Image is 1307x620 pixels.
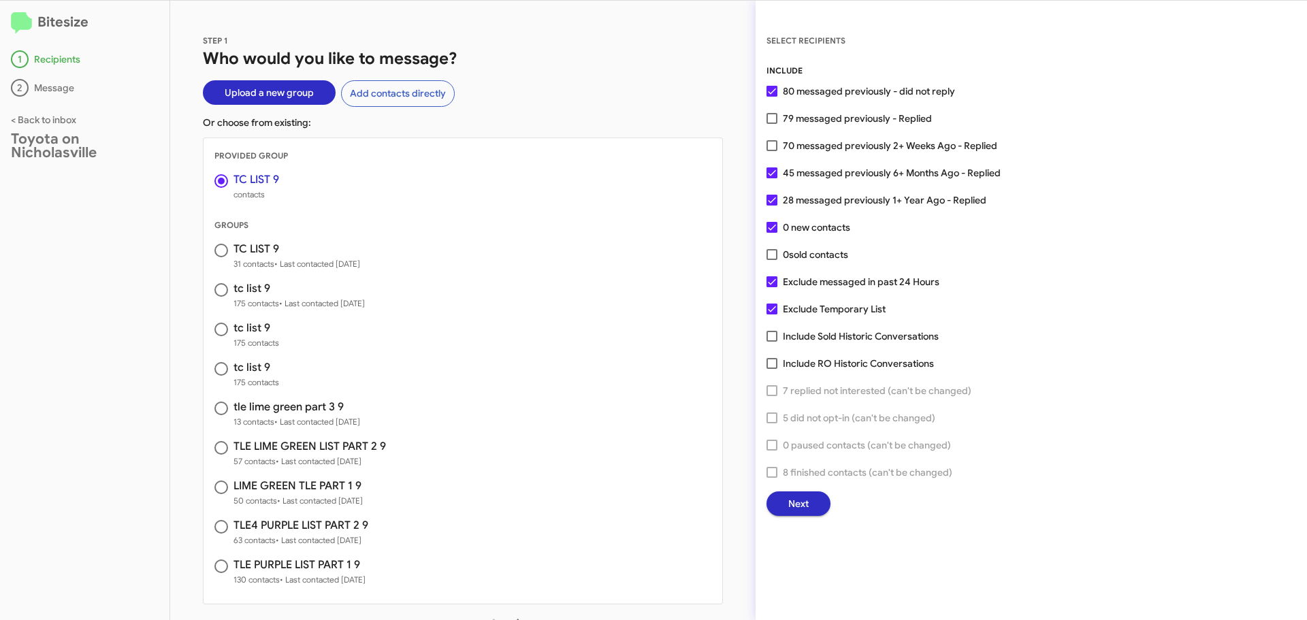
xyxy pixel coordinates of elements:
h3: tc list 9 [233,283,365,294]
span: • Last contacted [DATE] [277,495,363,506]
h3: tle lime green part 3 9 [233,402,360,412]
div: 2 [11,79,29,97]
button: Add contacts directly [341,80,455,107]
span: • Last contacted [DATE] [280,574,366,585]
div: 1 [11,50,29,68]
span: 57 contacts [233,455,386,468]
span: 175 contacts [233,376,279,389]
span: 175 contacts [233,336,279,350]
span: Exclude messaged in past 24 Hours [783,274,939,290]
span: 7 replied not interested (can't be changed) [783,382,971,399]
span: 130 contacts [233,573,366,587]
h3: LIME GREEN TLE PART 1 9 [233,480,363,491]
span: 8 finished contacts (can't be changed) [783,464,952,480]
span: Upload a new group [225,80,314,105]
a: < Back to inbox [11,114,76,126]
span: 13 contacts [233,415,360,429]
span: • Last contacted [DATE] [276,456,361,466]
h3: TLE4 PURPLE LIST PART 2 9 [233,520,368,531]
span: • Last contacted [DATE] [276,535,361,545]
div: PROVIDED GROUP [204,149,722,163]
span: 28 messaged previously 1+ Year Ago - Replied [783,192,986,208]
span: 45 messaged previously 6+ Months Ago - Replied [783,165,1001,181]
div: Message [11,79,159,97]
img: logo-minimal.svg [11,12,32,34]
span: 63 contacts [233,534,368,547]
div: INCLUDE [767,64,1296,78]
span: • Last contacted [DATE] [279,298,365,308]
span: 50 contacts [233,494,363,508]
span: Next [788,491,809,516]
span: Include Sold Historic Conversations [783,328,939,344]
div: GROUPS [204,218,722,232]
span: Exclude Temporary List [783,301,886,317]
span: STEP 1 [203,35,228,46]
span: • Last contacted [DATE] [274,417,360,427]
span: 0 [783,246,848,263]
span: 80 messaged previously - did not reply [783,83,955,99]
span: 0 new contacts [783,219,850,235]
h3: TC LIST 9 [233,244,360,255]
p: Or choose from existing: [203,116,723,129]
h3: TLE LIME GREEN LIST PART 2 9 [233,441,386,452]
span: 0 paused contacts (can't be changed) [783,437,951,453]
div: Recipients [11,50,159,68]
span: SELECT RECIPIENTS [767,35,845,46]
h2: Bitesize [11,12,159,34]
h3: tc list 9 [233,362,279,373]
span: sold contacts [789,248,848,261]
h3: tc list 9 [233,323,279,333]
div: Toyota on Nicholasville [11,132,159,159]
span: 31 contacts [233,257,360,271]
span: 79 messaged previously - Replied [783,110,932,127]
button: Next [767,491,830,516]
button: Upload a new group [203,80,336,105]
h1: Who would you like to message? [203,48,723,69]
span: contacts [233,188,279,201]
h3: TC LIST 9 [233,174,279,185]
span: 175 contacts [233,297,365,310]
span: 70 messaged previously 2+ Weeks Ago - Replied [783,137,997,154]
h3: TLE PURPLE LIST PART 1 9 [233,559,366,570]
span: 5 did not opt-in (can't be changed) [783,410,935,426]
span: Include RO Historic Conversations [783,355,934,372]
span: • Last contacted [DATE] [274,259,360,269]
